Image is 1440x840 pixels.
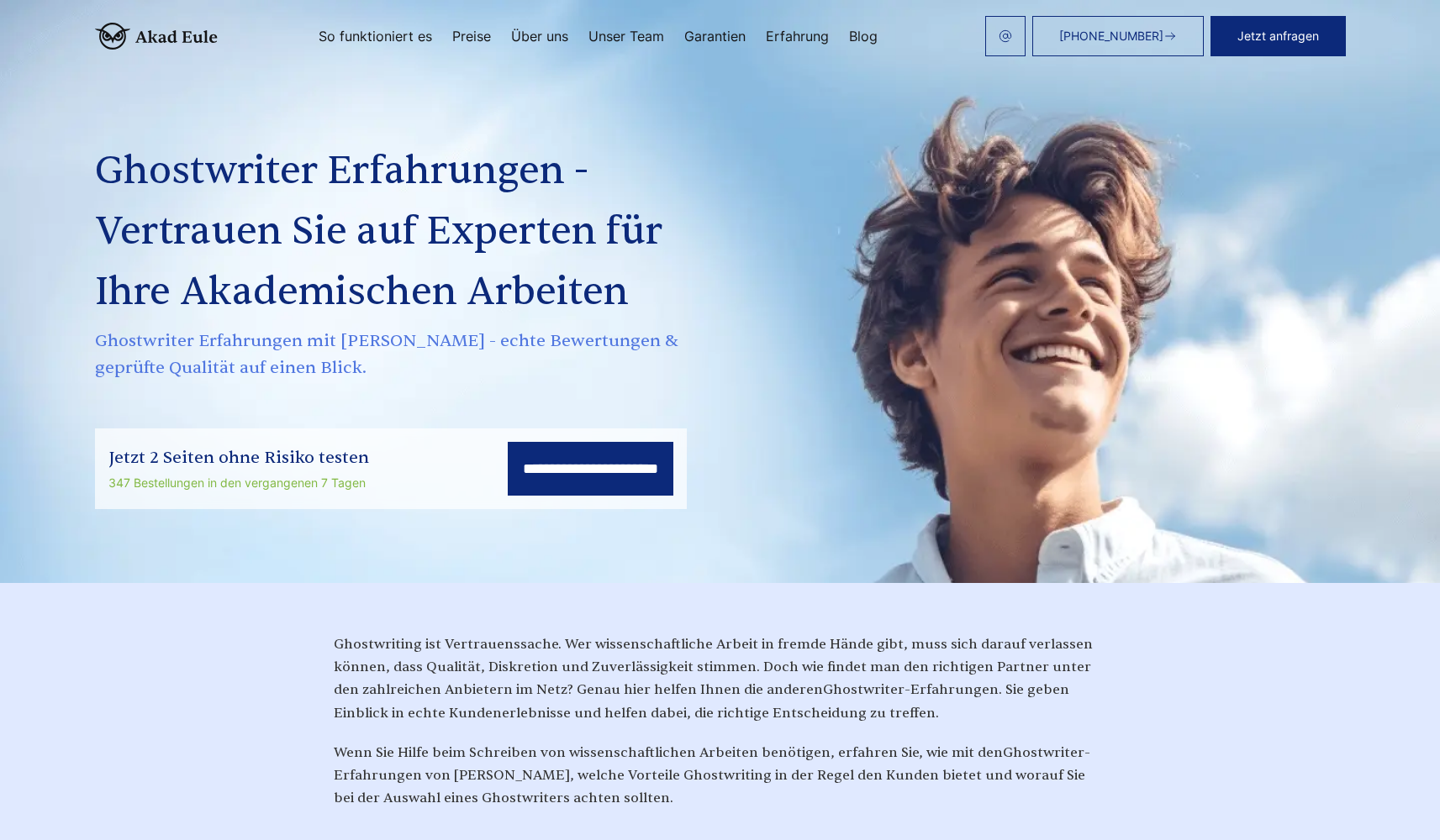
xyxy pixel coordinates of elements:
div: Jetzt 2 Seiten ohne Risiko testen [108,444,369,471]
div: 347 Bestellungen in den vergangenen 7 Tagen [108,473,369,493]
a: Garantien [684,29,746,43]
h1: Ghostwriter Erfahrungen - Vertrauen Sie auf Experten für Ihre Akademischen Arbeiten [95,141,727,323]
img: logo [95,23,218,50]
button: Jetzt anfragen [1211,16,1346,56]
a: Blog [849,29,878,43]
span: [PHONE_NUMBER] [1059,29,1163,43]
img: email [999,29,1012,43]
span: , welche Vorteile Ghostwriting in der Regel den Kunden bietet und worauf Sie bei der Auswahl eine... [334,767,1085,806]
a: Preise [452,29,491,43]
p: Ghostwriter-Erfahrungen [334,633,1107,725]
a: Unser Team [588,29,664,43]
p: Ghostwriter-Erfahrungen von [PERSON_NAME] [334,742,1107,811]
span: Ghostwriter Erfahrungen mit [PERSON_NAME] - echte Bewertungen & geprüfte Qualität auf einen Blick. [95,328,727,381]
a: Über uns [511,29,568,43]
a: Erfahrung [766,29,829,43]
span: Wenn Sie Hilfe beim Schreiben von wissenschaftlichen Arbeiten benötigen, erfahren Sie, wie mit den [334,744,1003,761]
span: Ghostwriting ist Vertrauenssache. Wer wissenschaftliche Arbeit in fremde Hände gibt, muss sich da... [334,636,1093,698]
a: So funktioniert es [319,29,432,43]
span: . Sie geben Einblick in echte Kundenerlebnisse und helfen dabei, die richtige Entscheidung zu tre... [334,681,1069,721]
a: [PHONE_NUMBER] [1032,16,1204,56]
